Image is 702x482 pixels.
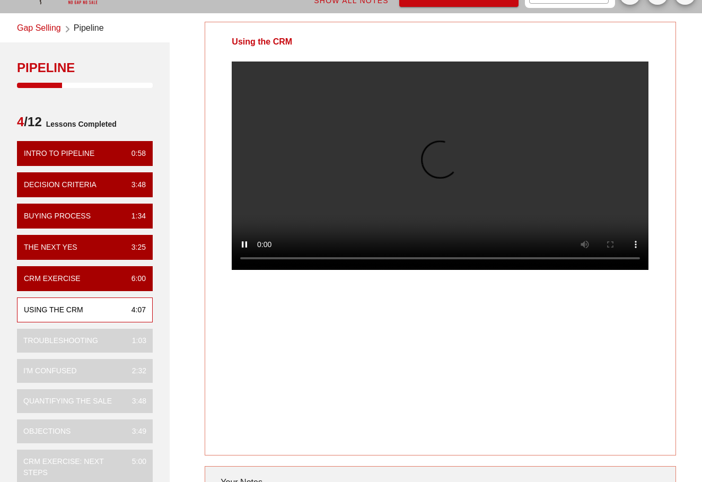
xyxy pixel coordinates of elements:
div: 2:32 [124,365,146,376]
span: 4 [17,115,24,129]
div: Quantifying the Sale [23,396,112,407]
span: Lessons Completed [42,113,117,135]
div: Buying Process [24,211,91,222]
div: 1:34 [123,211,146,222]
div: CRM Exercise [24,273,81,284]
div: Troubleshooting [23,335,98,346]
div: 0:58 [123,148,146,159]
div: Using the CRM [205,22,319,62]
div: Intro to pipeline [24,148,94,159]
div: 3:49 [124,426,146,437]
div: Using the CRM [24,304,83,316]
div: 6:00 [123,273,146,284]
div: 1:03 [124,335,146,346]
div: Objections [23,426,71,437]
div: CRM Exercise: Next Steps [23,456,124,478]
span: /12 [17,113,42,135]
div: Pipeline [17,59,153,76]
div: 4:07 [123,304,146,316]
div: The Next Yes [24,242,77,253]
div: Decision Criteria [24,179,96,190]
div: 3:48 [123,179,146,190]
div: 3:25 [123,242,146,253]
div: 3:48 [124,396,146,407]
a: Gap Selling [17,22,61,36]
span: Pipeline [74,22,104,36]
div: 5:00 [124,456,146,478]
div: I'm Confused [23,365,77,376]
